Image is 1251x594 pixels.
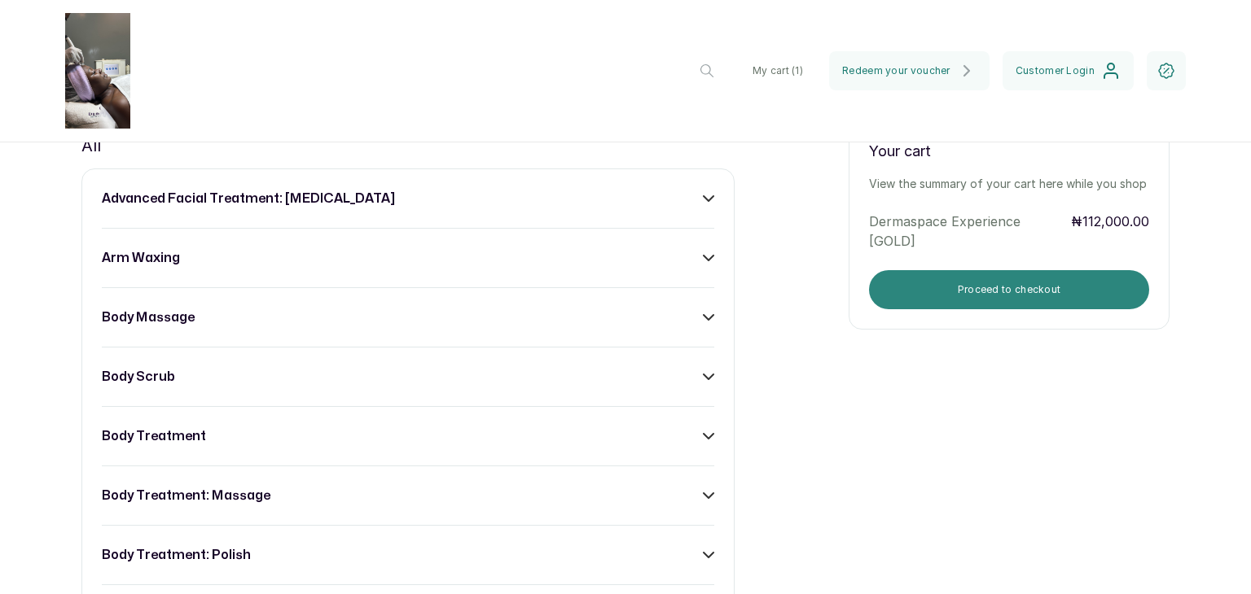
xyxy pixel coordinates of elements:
[869,212,1065,251] p: Dermaspace Experience [GOLD]
[65,13,130,129] img: business logo
[869,270,1149,309] button: Proceed to checkout
[869,140,1149,163] p: Your cart
[102,545,251,565] h3: body treatment: polish
[102,486,270,505] h3: body treatment: massage
[102,248,180,268] h3: arm waxing
[829,51,990,90] button: Redeem your voucher
[102,189,395,208] h3: advanced facial treatment: [MEDICAL_DATA]
[1016,64,1095,77] span: Customer Login
[102,308,195,327] h3: body massage
[1071,212,1149,251] p: ₦112,000.00
[842,64,950,77] span: Redeem your voucher
[102,367,175,387] h3: body scrub
[740,51,816,90] button: My cart (1)
[1003,51,1134,90] button: Customer Login
[102,426,206,446] h3: body treatment
[81,133,101,159] p: All
[869,176,1149,192] p: View the summary of your cart here while you shop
